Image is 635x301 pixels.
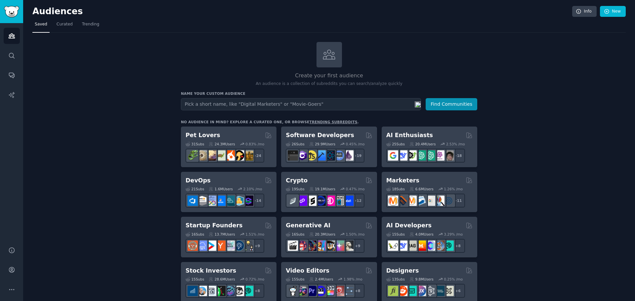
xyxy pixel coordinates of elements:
a: Curated [54,19,75,33]
h2: DevOps [186,176,211,185]
a: trending subreddits [309,120,357,124]
img: deepdream [306,241,317,251]
img: AWS_Certified_Experts [197,196,207,206]
div: + 8 [451,239,465,253]
img: Forex [206,286,216,296]
img: AItoolsCatalog [406,150,417,161]
h2: Video Editors [286,267,329,275]
img: aivideo [288,241,298,251]
img: Emailmarketing [416,196,426,206]
img: dividends [188,286,198,296]
div: 31 Sub s [186,142,204,146]
div: 2.4M Users [309,277,333,282]
img: googleads [425,196,435,206]
div: 1.26 % /mo [444,187,463,191]
h2: Startup Founders [186,221,242,230]
div: 15 Sub s [186,277,204,282]
h2: Create your first audience [181,72,477,80]
img: reactnative [325,150,335,161]
img: SaaS [197,241,207,251]
img: Trading [215,286,226,296]
a: Saved [32,19,50,33]
img: 19.png [415,101,421,107]
h2: Pet Lovers [186,131,220,139]
input: Pick a short name, like "Digital Marketers" or "Movie-Goers" [181,98,421,110]
div: 2.53 % /mo [446,142,465,146]
img: GoogleGeminiAI [388,150,398,161]
img: DeepSeek [397,241,407,251]
div: No audience in mind? Explore a curated one, or browse . [181,120,359,124]
img: herpetology [188,150,198,161]
img: ArtificalIntelligence [444,150,454,161]
h2: Designers [386,267,419,275]
img: DreamBooth [343,241,354,251]
div: 26 Sub s [286,142,304,146]
img: UX_Design [444,286,454,296]
span: Curated [57,21,73,27]
img: OpenAIDev [434,150,444,161]
img: cockatiel [225,150,235,161]
div: + 9 [351,239,364,253]
img: editors [297,286,307,296]
div: 1.6M Users [209,187,233,191]
img: GummySearch logo [4,6,19,18]
div: + 24 [250,149,264,163]
img: MarketingResearch [434,196,444,206]
img: OnlineMarketing [444,196,454,206]
h2: Audiences [32,6,572,17]
div: + 9 [250,239,264,253]
div: 20.4M Users [409,142,436,146]
img: dogbreed [243,150,253,161]
div: 2.10 % /mo [243,187,262,191]
img: content_marketing [388,196,398,206]
div: 18 Sub s [386,187,405,191]
img: technicalanalysis [243,286,253,296]
span: Saved [35,21,47,27]
div: + 6 [451,284,465,298]
img: UXDesign [416,286,426,296]
img: userexperience [425,286,435,296]
button: Find Communities [426,98,477,110]
h2: Stock Investors [186,267,236,275]
span: Trending [82,21,99,27]
div: + 8 [250,284,264,298]
h2: AI Enthusiasts [386,131,433,139]
img: ethstaker [306,196,317,206]
img: Rag [406,241,417,251]
h3: Name your custom audience [181,91,477,96]
img: startup [206,241,216,251]
div: 0.83 % /mo [245,142,264,146]
img: iOSProgramming [316,150,326,161]
a: New [600,6,626,17]
a: Trending [80,19,102,33]
img: EntrepreneurRideAlong [188,241,198,251]
img: learnjavascript [306,150,317,161]
img: defi_ [343,196,354,206]
h2: AI Developers [386,221,432,230]
div: 13 Sub s [386,277,405,282]
div: 1.50 % /mo [346,232,365,237]
div: 19.1M Users [309,187,335,191]
div: 16 Sub s [286,232,304,237]
img: dalle2 [297,241,307,251]
img: OpenSourceAI [425,241,435,251]
img: postproduction [343,286,354,296]
img: Docker_DevOps [206,196,216,206]
img: swingtrading [234,286,244,296]
div: 3.29 % /mo [444,232,463,237]
div: 1.98 % /mo [344,277,362,282]
img: gopro [288,286,298,296]
div: 15 Sub s [286,277,304,282]
img: web3 [316,196,326,206]
img: sdforall [316,241,326,251]
img: UI_Design [406,286,417,296]
img: azuredevops [188,196,198,206]
div: 16 Sub s [186,232,204,237]
img: ycombinator [215,241,226,251]
div: 0.47 % /mo [346,187,365,191]
img: ValueInvesting [197,286,207,296]
div: 19 Sub s [286,187,304,191]
div: + 19 [351,149,364,163]
div: + 8 [351,284,364,298]
img: premiere [306,286,317,296]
